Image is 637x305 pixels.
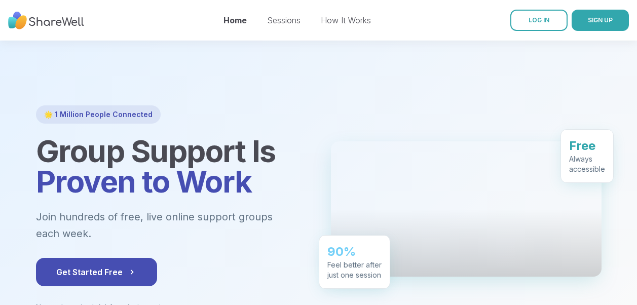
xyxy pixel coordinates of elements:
[327,244,382,260] div: 90%
[36,163,252,200] span: Proven to Work
[36,258,157,286] button: Get Started Free
[572,10,629,31] button: SIGN UP
[36,136,307,197] h1: Group Support Is
[510,10,568,31] a: LOG IN
[569,138,605,154] div: Free
[36,105,161,124] div: 🌟 1 Million People Connected
[8,7,84,34] img: ShareWell Nav Logo
[56,266,137,278] span: Get Started Free
[529,16,549,24] span: LOG IN
[36,209,307,242] p: Join hundreds of free, live online support groups each week.
[569,154,605,174] div: Always accessible
[321,15,371,25] a: How It Works
[588,16,613,24] span: SIGN UP
[267,15,301,25] a: Sessions
[223,15,247,25] a: Home
[327,260,382,280] div: Feel better after just one session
